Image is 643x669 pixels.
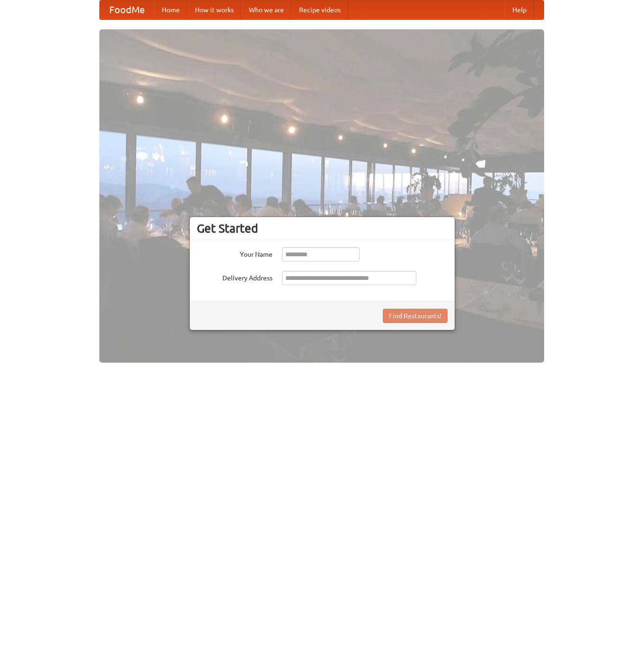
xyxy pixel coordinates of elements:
[383,309,448,323] button: Find Restaurants!
[187,0,241,19] a: How it works
[197,271,273,283] label: Delivery Address
[291,0,348,19] a: Recipe videos
[197,247,273,259] label: Your Name
[241,0,291,19] a: Who we are
[505,0,534,19] a: Help
[100,0,154,19] a: FoodMe
[154,0,187,19] a: Home
[197,221,448,235] h3: Get Started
